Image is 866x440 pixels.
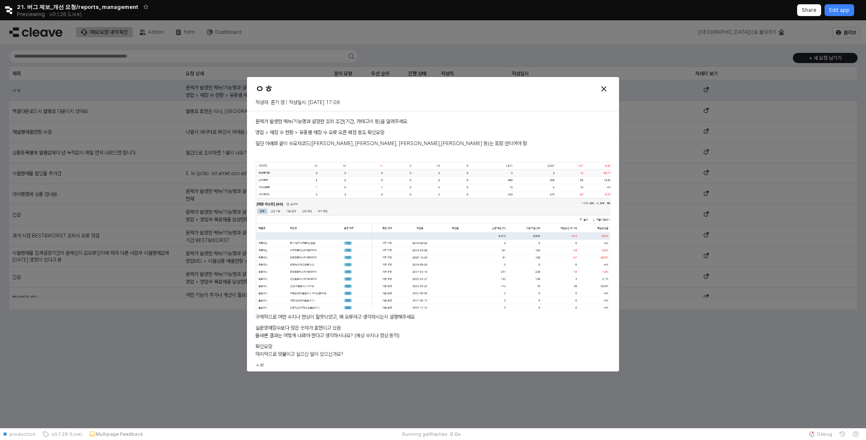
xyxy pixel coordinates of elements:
button: v0.1.26 (Live) [39,428,85,440]
button: Help [849,428,863,440]
p: Edit app [829,7,850,14]
p: 영업 > 매장 수 현황 > 유통별 매장 수 오류 오픈 폐점 등도 확인요망 [255,128,611,136]
p: Share [802,7,817,14]
p: 일단 아래와 같이 수요자코드([PERSON_NAME], [PERSON_NAME], [PERSON_NAME],[PERSON_NAME] 등)는 포함 안되어야 함 [255,139,611,147]
p: Multipage Feedback [96,431,143,437]
p: ㅅㄹ [255,361,611,369]
p: 확인요망 [255,343,611,350]
span: 21. 버그 제보_개선 요청/reports_management [17,3,138,11]
button: Close [597,82,611,96]
button: Share app [797,4,821,16]
button: Edit app [825,4,854,16]
div: Previewing v0.1.26 (Live) [17,8,86,20]
h3: ㅇㅎ [255,83,520,95]
span: 0.0 s [450,431,461,437]
span: v0.1.26 (Live) [49,431,82,437]
button: Releases and History [45,8,86,20]
span: production [9,431,36,437]
button: Multipage Feedback [85,428,146,440]
p: 실운영매장수보다 많은 숫자가 표현되고 있음 [255,324,611,332]
p: 작성자: 준기 정 | 작성일시: [DATE] 17:08 [255,99,430,106]
button: Debug [805,428,836,440]
img: gYl2rgAAAAZJREFUAwArs8ADVLqF7AAAAABJRU5ErkJggg== [255,161,611,311]
span: Running getReplies: [402,431,449,437]
span: Debug [817,431,832,437]
span: Previewing [17,10,45,19]
p: v0.1.26 (Live) [49,11,82,18]
button: Add app to favorites [142,3,150,11]
p: 문제가 발생한 메뉴/기능명과 설정한 조회 조건(기간, 카테고리 등)을 알려주세요. [255,117,611,125]
button: History [836,428,849,440]
div: 구체적으로 어떤 수치나 현상이 잘못되었고, 왜 오류라고 생각하시는지 설명해주세요. 올바른 결과는 어떻게 나와야 한다고 생각하시나요? (예상 수치나 정상 동작) 마지막으로 덧붙... [255,117,611,372]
